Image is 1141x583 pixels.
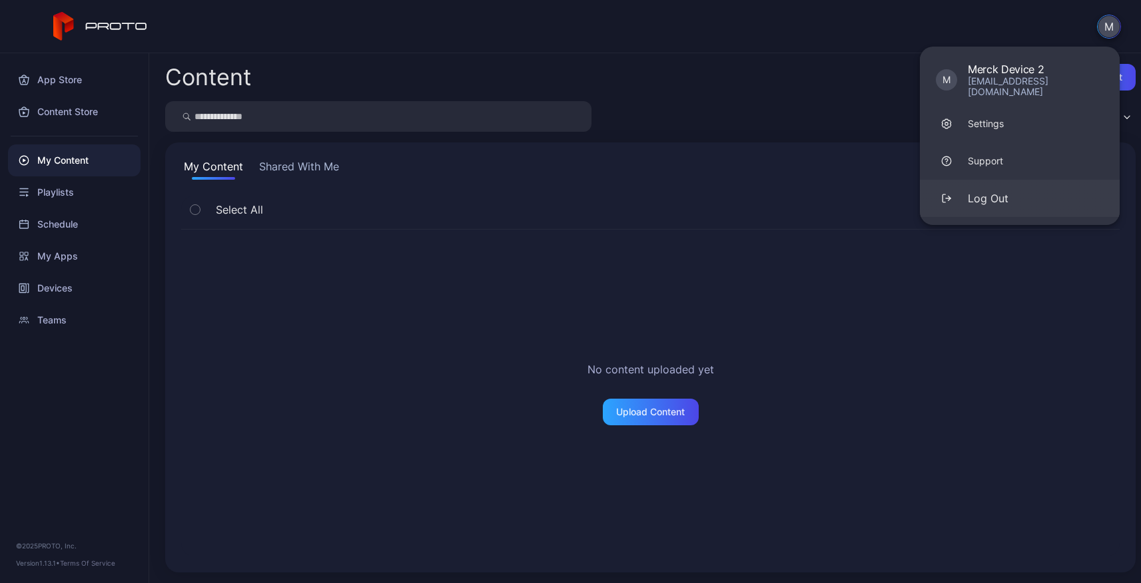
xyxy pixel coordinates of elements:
h2: No content uploaded yet [587,361,714,377]
a: MMerck Device 2[EMAIL_ADDRESS][DOMAIN_NAME] [920,55,1120,105]
a: Devices [8,272,141,304]
span: Version 1.13.1 • [16,559,60,567]
a: Playlists [8,176,141,208]
a: Schedule [8,208,141,240]
div: Content [165,66,251,89]
div: © 2025 PROTO, Inc. [16,540,133,551]
div: M [936,69,957,91]
div: Log Out [968,190,1008,206]
a: Teams [8,304,141,336]
button: Log Out [920,180,1120,217]
div: Support [968,154,1003,168]
a: App Store [8,64,141,96]
div: Upload Content [616,407,685,417]
div: Merck Device 2 [968,63,1104,76]
a: Support [920,142,1120,180]
button: M [1097,15,1121,39]
button: Upload Content [603,399,699,425]
div: [EMAIL_ADDRESS][DOMAIN_NAME] [968,76,1104,97]
div: Settings [968,117,1004,130]
a: My Content [8,144,141,176]
button: Shared With Me [256,158,342,180]
a: My Apps [8,240,141,272]
span: Select All [216,202,263,218]
a: Content Store [8,96,141,128]
a: Settings [920,105,1120,142]
button: My Content [181,158,246,180]
a: Terms Of Service [60,559,115,567]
